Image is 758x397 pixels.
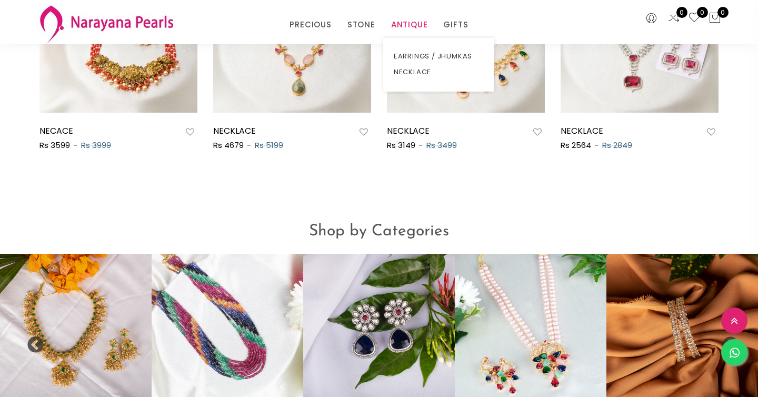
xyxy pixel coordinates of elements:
[717,7,729,18] span: 0
[183,125,197,139] button: Add to wishlist
[721,336,732,347] button: Next
[81,140,111,151] span: Rs 3999
[426,140,457,151] span: Rs 3499
[688,12,701,25] a: 0
[39,140,70,151] span: Rs 3599
[394,48,483,64] a: EARRINGS / JHUMKAS
[213,140,244,151] span: Rs 4679
[530,125,545,139] button: Add to wishlist
[561,140,591,151] span: Rs 2564
[394,64,483,80] a: NECKLACE
[255,140,283,151] span: Rs 5199
[387,140,415,151] span: Rs 3149
[561,125,603,137] a: NECKLACE
[290,17,331,33] a: PRECIOUS
[709,12,721,25] button: 0
[697,7,708,18] span: 0
[26,336,37,347] button: Previous
[213,125,256,137] a: NECKLACE
[704,125,719,139] button: Add to wishlist
[39,125,73,137] a: NECACE
[443,17,468,33] a: GIFTS
[391,17,428,33] a: ANTIQUE
[667,12,680,25] a: 0
[387,125,430,137] a: NECKLACE
[347,17,375,33] a: STONE
[356,125,371,139] button: Add to wishlist
[676,7,687,18] span: 0
[602,140,632,151] span: Rs 2849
